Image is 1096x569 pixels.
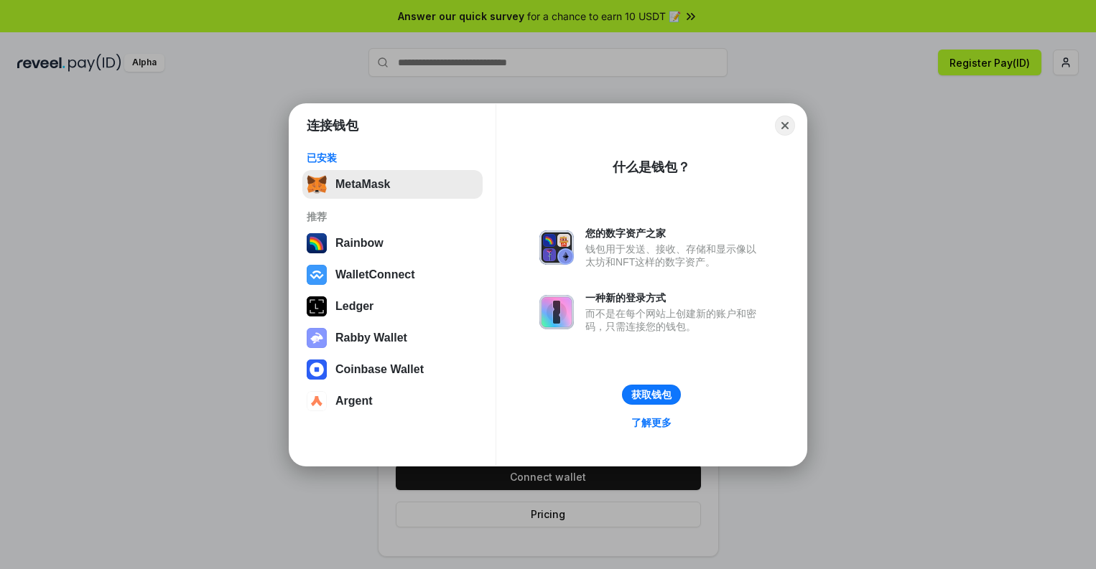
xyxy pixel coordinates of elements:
div: 推荐 [307,210,478,223]
img: svg+xml,%3Csvg%20xmlns%3D%22http%3A%2F%2Fwww.w3.org%2F2000%2Fsvg%22%20width%3D%2228%22%20height%3... [307,296,327,316]
button: Ledger [302,292,483,321]
div: 已安装 [307,151,478,164]
div: Coinbase Wallet [335,363,424,376]
div: 一种新的登录方式 [585,291,763,304]
div: WalletConnect [335,268,415,281]
div: 钱包用于发送、接收、存储和显示像以太坊和NFT这样的数字资产。 [585,243,763,268]
img: svg+xml,%3Csvg%20xmlns%3D%22http%3A%2F%2Fwww.w3.org%2F2000%2Fsvg%22%20fill%3D%22none%22%20viewBox... [307,328,327,348]
div: 什么是钱包？ [613,159,690,176]
div: Argent [335,395,373,408]
img: svg+xml,%3Csvg%20width%3D%2228%22%20height%3D%2228%22%20viewBox%3D%220%200%2028%2028%22%20fill%3D... [307,359,327,380]
div: Rabby Wallet [335,331,407,344]
div: 而不是在每个网站上创建新的账户和密码，只需连接您的钱包。 [585,307,763,333]
button: Argent [302,387,483,415]
div: 获取钱包 [631,388,672,401]
div: MetaMask [335,178,390,191]
button: Rainbow [302,229,483,258]
div: 了解更多 [631,416,672,429]
img: svg+xml,%3Csvg%20xmlns%3D%22http%3A%2F%2Fwww.w3.org%2F2000%2Fsvg%22%20fill%3D%22none%22%20viewBox... [539,295,574,329]
button: WalletConnect [302,260,483,289]
a: 了解更多 [623,413,680,432]
img: svg+xml,%3Csvg%20width%3D%2228%22%20height%3D%2228%22%20viewBox%3D%220%200%2028%2028%22%20fill%3D... [307,391,327,411]
img: svg+xml,%3Csvg%20width%3D%2228%22%20height%3D%2228%22%20viewBox%3D%220%200%2028%2028%22%20fill%3D... [307,265,327,285]
img: svg+xml,%3Csvg%20xmlns%3D%22http%3A%2F%2Fwww.w3.org%2F2000%2Fsvg%22%20fill%3D%22none%22%20viewBox... [539,230,574,265]
button: Rabby Wallet [302,324,483,352]
h1: 连接钱包 [307,117,358,134]
img: svg+xml,%3Csvg%20fill%3D%22none%22%20height%3D%2233%22%20viewBox%3D%220%200%2035%2033%22%20width%... [307,174,327,194]
div: 您的数字资产之家 [585,227,763,240]
button: Close [775,116,795,136]
button: Coinbase Wallet [302,355,483,384]
button: MetaMask [302,170,483,199]
div: Rainbow [335,237,384,250]
button: 获取钱包 [622,385,681,405]
img: svg+xml,%3Csvg%20width%3D%22120%22%20height%3D%22120%22%20viewBox%3D%220%200%20120%20120%22%20fil... [307,233,327,253]
div: Ledger [335,300,373,313]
